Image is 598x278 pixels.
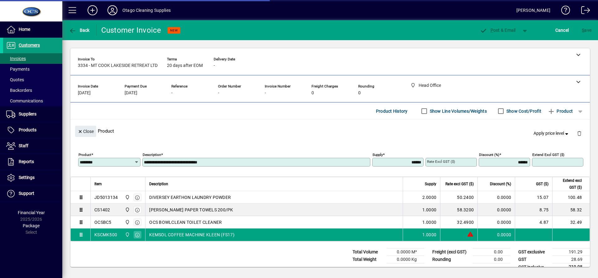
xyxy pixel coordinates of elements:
[170,28,178,32] span: NEW
[515,256,553,263] td: GST
[123,194,131,201] span: Head Office
[3,53,62,64] a: Invoices
[19,43,40,48] span: Customers
[3,74,62,85] a: Quotes
[19,127,36,132] span: Products
[490,181,511,187] span: Discount (%)
[149,194,231,200] span: DIVERSEY EARTHON LAUNDRY POWDER
[78,126,94,137] span: Close
[3,154,62,170] a: Reports
[553,248,590,256] td: 191.29
[19,175,35,180] span: Settings
[422,207,437,213] span: 1.0000
[557,1,570,21] a: Knowledge Base
[480,28,516,33] span: ost & Email
[94,194,118,200] div: JD5013134
[3,106,62,122] a: Suppliers
[536,181,548,187] span: GST ($)
[3,186,62,201] a: Support
[102,5,122,16] button: Profile
[358,91,361,96] span: 0
[387,256,424,263] td: 0.0000 Kg
[553,263,590,271] td: 219.98
[67,25,91,36] button: Back
[554,25,571,36] button: Cancel
[62,25,97,36] app-page-header-button: Back
[422,194,437,200] span: 2.0000
[167,63,203,68] span: 20 days after EOM
[555,25,569,35] span: Cancel
[534,130,570,137] span: Apply price level
[479,153,499,157] mat-label: Discount (%)
[94,219,112,225] div: OCSBC5
[582,25,591,35] span: ave
[515,263,553,271] td: GST inclusive
[78,153,91,157] mat-label: Product
[78,91,91,96] span: [DATE]
[6,77,24,82] span: Quotes
[3,170,62,186] a: Settings
[311,91,314,96] span: 0
[265,91,266,96] span: -
[422,232,437,238] span: 1.0000
[582,28,584,33] span: S
[516,5,550,15] div: [PERSON_NAME]
[572,130,587,136] app-page-header-button: Delete
[572,126,587,141] button: Delete
[429,256,473,263] td: Rounding
[70,120,590,142] div: Product
[3,22,62,37] a: Home
[580,25,593,36] button: Save
[552,204,590,216] td: 58.32
[3,138,62,154] a: Staff
[123,231,131,238] span: Head Office
[75,126,96,137] button: Close
[18,210,45,215] span: Financial Year
[3,122,62,138] a: Products
[23,223,40,228] span: Package
[101,25,161,35] div: Customer Invoice
[6,56,26,61] span: Invoices
[3,64,62,74] a: Payments
[94,232,117,238] div: KSCMK500
[19,191,34,196] span: Support
[473,248,510,256] td: 0.00
[94,181,102,187] span: Item
[548,106,573,116] span: Product
[143,153,161,157] mat-label: Description
[149,232,235,238] span: KEMSOL COFFEE MACHINE KLEEN (FS17)
[74,128,98,134] app-page-header-button: Close
[532,153,564,157] mat-label: Extend excl GST ($)
[3,85,62,96] a: Backorders
[477,229,515,241] td: 0.0000
[429,248,473,256] td: Freight (excl GST)
[214,63,215,68] span: -
[19,143,28,148] span: Staff
[6,98,43,103] span: Communications
[444,219,474,225] div: 32.4900
[515,248,553,256] td: GST exclusive
[515,191,552,204] td: 15.07
[78,63,158,68] span: 3334 - MT COOK LAKESIDE RETREAT LTD
[171,91,173,96] span: -
[477,216,515,229] td: 0.0000
[544,106,576,117] button: Product
[477,191,515,204] td: 0.0000
[553,256,590,263] td: 28.69
[94,207,110,213] div: CS1402
[373,106,410,117] button: Product History
[444,207,474,213] div: 58.3200
[349,248,387,256] td: Total Volume
[556,177,582,191] span: Extend excl GST ($)
[149,181,168,187] span: Description
[123,206,131,213] span: Head Office
[477,25,519,36] button: Post & Email
[577,1,590,21] a: Logout
[83,5,102,16] button: Add
[373,153,383,157] mat-label: Supply
[6,88,32,93] span: Backorders
[422,219,437,225] span: 1.0000
[429,108,487,114] label: Show Line Volumes/Weights
[427,159,455,164] mat-label: Rate excl GST ($)
[376,106,408,116] span: Product History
